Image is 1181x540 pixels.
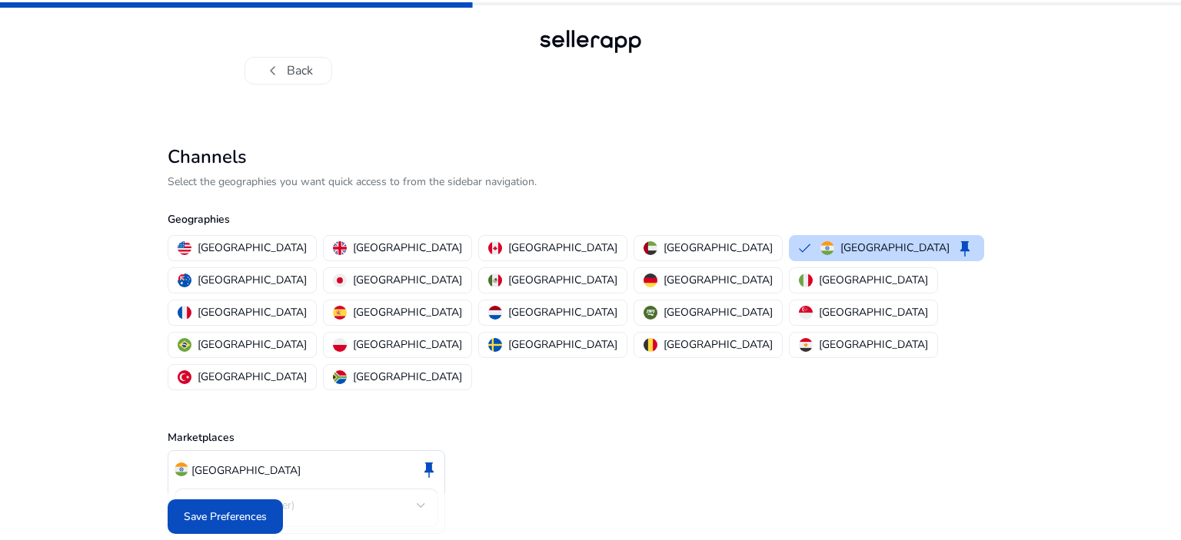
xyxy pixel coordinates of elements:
img: ae.svg [644,241,657,255]
img: br.svg [178,338,191,352]
span: keep [956,239,974,257]
p: [GEOGRAPHIC_DATA] [819,272,928,288]
p: [GEOGRAPHIC_DATA] [664,240,773,256]
p: [GEOGRAPHIC_DATA] [819,304,928,320]
p: Geographies [168,211,1013,227]
p: [GEOGRAPHIC_DATA] [198,336,307,353]
button: Save Preferences [168,499,283,534]
span: chevron_left [264,61,282,80]
p: [GEOGRAPHIC_DATA] [508,272,617,288]
p: [GEOGRAPHIC_DATA] [198,272,307,288]
img: ca.svg [488,241,502,255]
img: be.svg [644,338,657,352]
p: [GEOGRAPHIC_DATA] [508,240,617,256]
p: [GEOGRAPHIC_DATA] [840,240,950,256]
img: it.svg [799,273,813,287]
img: eg.svg [799,338,813,352]
img: de.svg [644,273,657,287]
span: keep [420,460,438,479]
p: [GEOGRAPHIC_DATA] [353,304,462,320]
p: [GEOGRAPHIC_DATA] [664,336,773,353]
p: Select the geographies you want quick access to from the sidebar navigation. [168,174,1013,190]
button: chevron_leftBack [245,57,332,84]
h2: Channels [168,146,1013,168]
img: us.svg [178,241,191,255]
p: [GEOGRAPHIC_DATA] [819,336,928,353]
img: au.svg [178,273,191,287]
img: mx.svg [488,273,502,287]
p: [GEOGRAPHIC_DATA] [353,336,462,353]
img: in.svg [820,241,834,255]
span: Save Preferences [184,509,267,525]
p: [GEOGRAPHIC_DATA] [198,369,307,385]
img: za.svg [333,370,347,384]
img: jp.svg [333,273,347,287]
img: fr.svg [178,306,191,320]
img: sg.svg [799,306,813,320]
p: [GEOGRAPHIC_DATA] [198,240,307,256]
img: tr.svg [178,370,191,384]
img: uk.svg [333,241,347,255]
p: [GEOGRAPHIC_DATA] [191,462,301,479]
p: [GEOGRAPHIC_DATA] [664,304,773,320]
img: nl.svg [488,306,502,320]
p: [GEOGRAPHIC_DATA] [353,240,462,256]
p: Marketplaces [168,429,1013,446]
img: pl.svg [333,338,347,352]
p: [GEOGRAPHIC_DATA] [508,304,617,320]
p: [GEOGRAPHIC_DATA] [508,336,617,353]
p: [GEOGRAPHIC_DATA] [353,272,462,288]
p: [GEOGRAPHIC_DATA] [353,369,462,385]
p: [GEOGRAPHIC_DATA] [198,304,307,320]
img: sa.svg [644,306,657,320]
img: in.svg [175,462,188,476]
img: es.svg [333,306,347,320]
img: se.svg [488,338,502,352]
p: [GEOGRAPHIC_DATA] [664,272,773,288]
